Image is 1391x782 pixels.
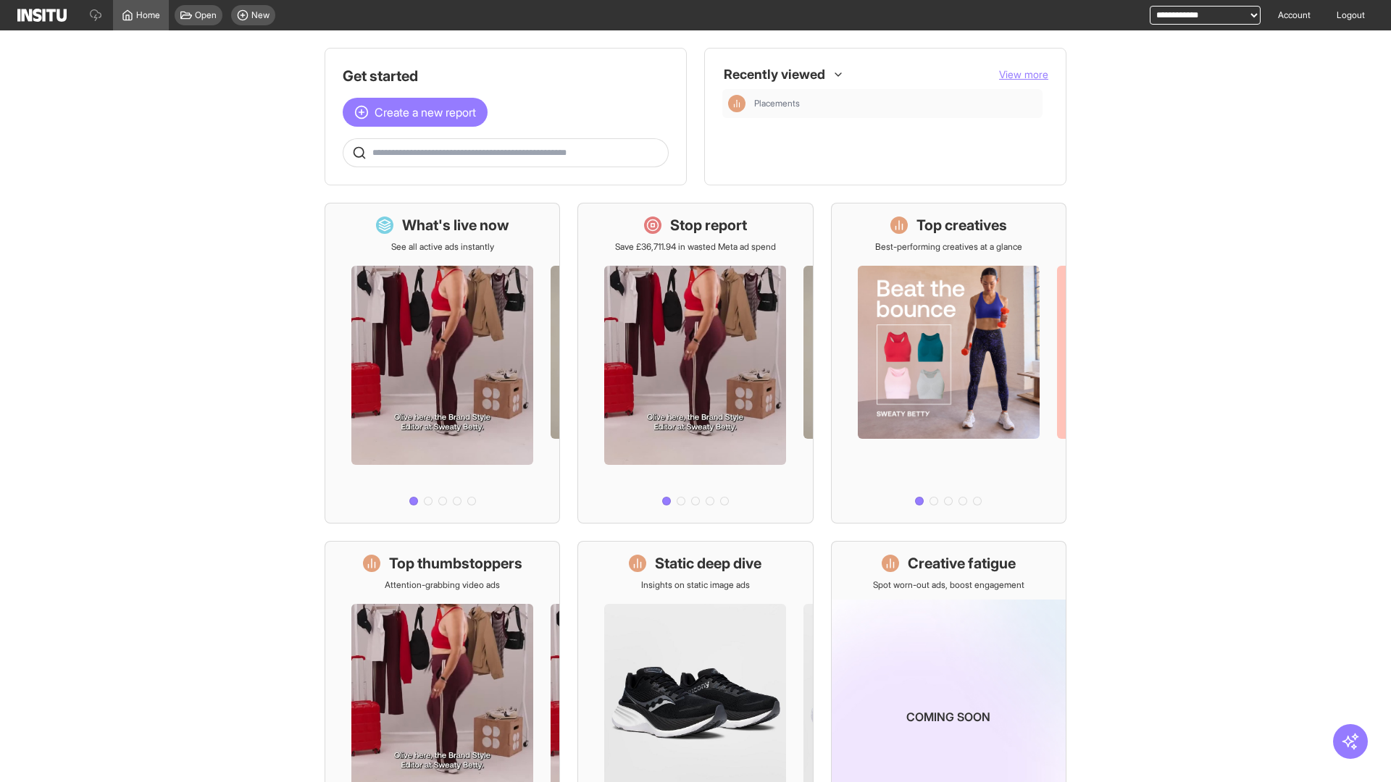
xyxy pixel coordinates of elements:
[343,98,488,127] button: Create a new report
[325,203,560,524] a: What's live nowSee all active ads instantly
[615,241,776,253] p: Save £36,711.94 in wasted Meta ad spend
[195,9,217,21] span: Open
[999,68,1048,80] span: View more
[670,215,747,235] h1: Stop report
[999,67,1048,82] button: View more
[136,9,160,21] span: Home
[402,215,509,235] h1: What's live now
[391,241,494,253] p: See all active ads instantly
[728,95,745,112] div: Insights
[375,104,476,121] span: Create a new report
[389,553,522,573] h1: Top thumbstoppers
[343,66,669,86] h1: Get started
[655,553,761,573] h1: Static deep dive
[17,9,67,22] img: Logo
[577,203,813,524] a: Stop reportSave £36,711.94 in wasted Meta ad spend
[754,98,800,109] span: Placements
[641,579,750,591] p: Insights on static image ads
[754,98,1037,109] span: Placements
[385,579,500,591] p: Attention-grabbing video ads
[916,215,1007,235] h1: Top creatives
[831,203,1066,524] a: Top creativesBest-performing creatives at a glance
[251,9,270,21] span: New
[875,241,1022,253] p: Best-performing creatives at a glance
